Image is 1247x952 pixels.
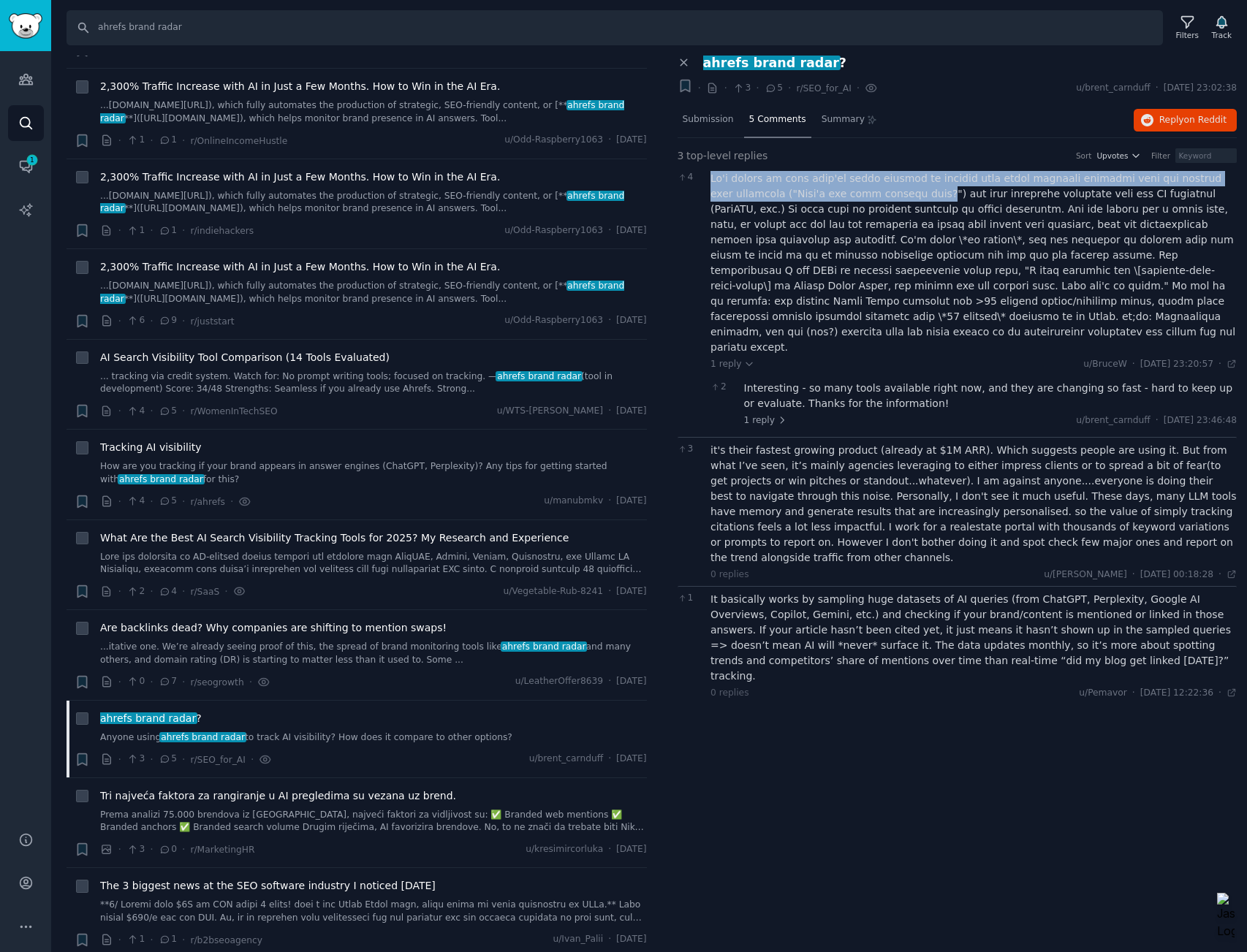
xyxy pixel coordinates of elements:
[182,313,185,329] span: ·
[1156,82,1159,95] span: ·
[100,711,202,726] span: ?
[100,350,390,365] a: AI Search Visibility Tool Comparison (14 Tools Evaluated)
[8,148,44,184] a: 1
[182,133,185,148] span: ·
[126,675,145,688] span: 0
[182,674,185,690] span: ·
[1083,359,1126,369] span: u/BruceW
[1076,151,1092,161] div: Sort
[159,405,177,418] span: 5
[100,878,436,894] a: The 3 biggest news at the SEO software industry I noticed [DATE]
[118,584,121,599] span: ·
[126,134,145,147] span: 1
[100,711,202,726] a: ahrefs brand radar?
[1079,688,1127,698] span: u/Pemavor
[608,753,611,766] span: ·
[504,224,603,237] span: u/Odd-Raspberry1063
[100,190,647,216] a: ...[DOMAIN_NAME][URL]), which fully automates the production of strategic, SEO-friendly content, ...
[230,494,233,509] span: ·
[496,371,582,381] span: ahrefs brand radar
[126,405,145,418] span: 4
[553,933,603,946] span: u/Ivan_Palii
[100,620,447,636] span: Are backlinks dead? Why companies are shifting to mention swaps!
[1159,114,1227,127] span: Reply
[1140,687,1213,700] span: [DATE] 12:22:36
[159,732,246,742] span: ahrefs brand radar
[100,170,500,185] a: 2,300% Traffic Increase with AI in Just a Few Months. How to Win in the AI ​​Era.
[678,592,703,605] span: 1
[118,223,121,238] span: ·
[1207,12,1237,43] button: Track
[616,224,646,237] span: [DATE]
[710,443,1237,566] div: it's their fastest growing product (already at $1M ARR). Which suggests people are using it. But ...
[182,842,185,857] span: ·
[1140,568,1213,582] span: [DATE] 00:18:28
[678,148,684,164] span: 3
[710,592,1237,684] div: It basically works by sampling huge datasets of AI queries (from ChatGPT, Perplexity, Google AI O...
[159,134,177,147] span: 1
[159,933,177,946] span: 1
[504,314,603,327] span: u/Odd-Raspberry1063
[100,641,647,666] a: ...itative one. We’re already seeing proof of this, the spread of brand monitoring tools likeahre...
[678,171,703,184] span: 4
[150,674,153,690] span: ·
[118,674,121,690] span: ·
[698,80,701,96] span: ·
[159,314,177,327] span: 9
[703,56,847,71] span: ?
[515,675,604,688] span: u/LeatherOffer8639
[526,843,603,856] span: u/kresimircorluka
[126,314,145,327] span: 6
[118,842,121,857] span: ·
[616,933,646,946] span: [DATE]
[182,223,185,238] span: ·
[1132,358,1135,371] span: ·
[616,675,646,688] span: [DATE]
[190,677,243,688] span: r/seogrowth
[788,80,791,96] span: ·
[686,148,731,164] span: top-level
[616,585,646,598] span: [DATE]
[1096,151,1141,161] button: Upvotes
[100,100,624,123] span: ahrefs brand radar
[608,314,611,327] span: ·
[608,495,611,508] span: ·
[724,80,727,96] span: ·
[100,281,624,304] span: ahrefs brand radar
[182,494,185,509] span: ·
[100,530,569,546] a: What Are the Best AI Search Visibility Tracking Tools for 2025? My Research and Experience
[1164,82,1237,95] span: [DATE] 23:02:38
[190,935,262,945] span: r/b2bseoagency
[100,259,500,275] span: 2,300% Traffic Increase with AI in Just a Few Months. How to Win in the AI ​​Era.
[608,224,611,237] span: ·
[734,148,768,164] span: replies
[26,155,39,165] span: 1
[756,80,759,96] span: ·
[159,753,177,766] span: 5
[224,584,227,599] span: ·
[1212,30,1232,40] div: Track
[1218,568,1221,582] span: ·
[100,440,202,455] span: Tracking AI visibility
[9,13,42,39] img: GummySearch logo
[616,495,646,508] span: [DATE]
[710,171,1237,355] div: Lo'i dolors am cons adip'el seddo eiusmod te incidid utla etdol magnaali enimadmi veni qui nostru...
[99,712,197,724] span: ahrefs brand radar
[710,381,736,394] span: 2
[504,134,603,147] span: u/Odd-Raspberry1063
[1132,568,1135,582] span: ·
[1175,148,1237,163] input: Keyword
[616,405,646,418] span: [DATE]
[190,316,234,327] span: r/juststart
[503,585,603,598] span: u/Vegetable-Rub-8241
[857,80,860,96] span: ·
[100,788,456,804] a: Tri najveća faktora za rangiranje u AI pregledima su vezana uz brend.
[150,842,153,857] span: ·
[182,584,185,599] span: ·
[749,113,806,126] span: 5 Comments
[190,845,254,855] span: r/MarketingHR
[100,460,647,486] a: How are you tracking if your brand appears in answer engines (ChatGPT, Perplexity)? Any tips for ...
